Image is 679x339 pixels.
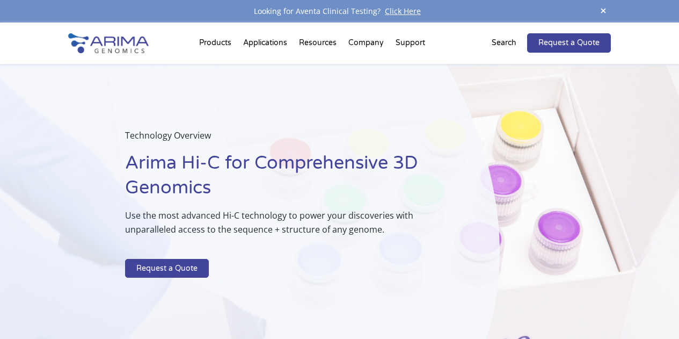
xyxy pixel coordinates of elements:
[125,259,209,278] a: Request a Quote
[381,6,425,16] a: Click Here
[492,36,516,50] p: Search
[125,208,447,245] p: Use the most advanced Hi-C technology to power your discoveries with unparalleled access to the s...
[125,151,447,208] h1: Arima Hi-C for Comprehensive 3D Genomics
[68,33,149,53] img: Arima-Genomics-logo
[125,128,447,151] p: Technology Overview
[68,4,611,18] div: Looking for Aventa Clinical Testing?
[527,33,611,53] a: Request a Quote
